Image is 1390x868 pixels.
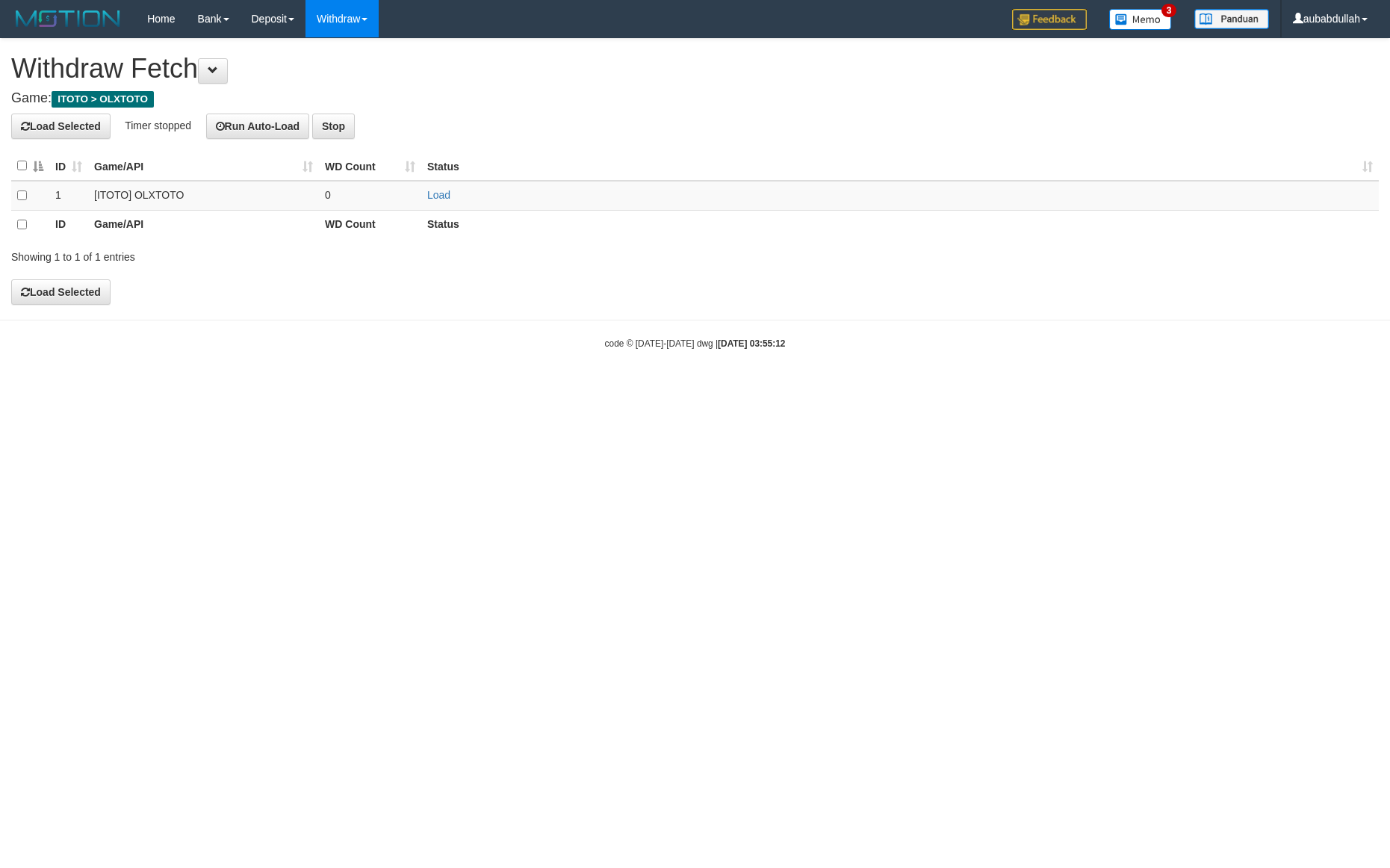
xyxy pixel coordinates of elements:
th: ID [49,210,88,239]
button: Stop [312,114,355,139]
button: Load Selected [11,114,111,139]
small: code © [DATE]-[DATE] dwg | [605,338,786,349]
td: 1 [49,181,88,211]
img: MOTION_logo.png [11,7,125,30]
th: Status [421,210,1379,239]
th: Status: activate to sort column ascending [421,152,1379,181]
a: Load [427,189,450,201]
img: panduan.png [1194,9,1269,29]
th: WD Count [319,210,421,239]
img: Button%20Memo.svg [1109,9,1172,30]
th: ID: activate to sort column ascending [49,152,88,181]
span: 3 [1161,4,1177,17]
th: WD Count: activate to sort column ascending [319,152,421,181]
button: Run Auto-Load [206,114,310,139]
img: Feedback.jpg [1012,9,1087,30]
span: ITOTO > OLXTOTO [52,91,154,108]
th: Game/API: activate to sort column ascending [88,152,319,181]
span: Timer stopped [125,119,191,131]
div: Showing 1 to 1 of 1 entries [11,244,568,264]
h1: Withdraw Fetch [11,54,1379,84]
th: Game/API [88,210,319,239]
button: Load Selected [11,279,111,305]
strong: [DATE] 03:55:12 [718,338,785,349]
h4: Game: [11,91,1379,106]
td: [ITOTO] OLXTOTO [88,181,319,211]
span: 0 [325,189,331,201]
